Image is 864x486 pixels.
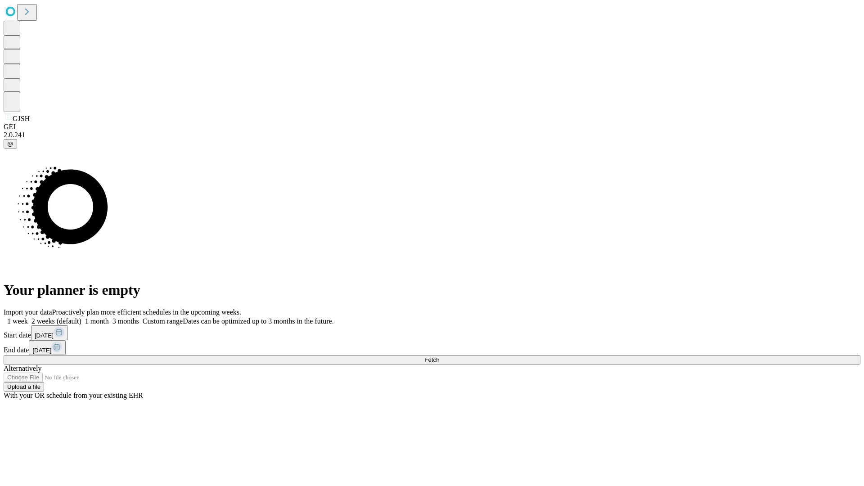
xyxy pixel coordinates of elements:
span: Fetch [424,356,439,363]
span: Alternatively [4,364,41,372]
span: 2 weeks (default) [31,317,81,325]
span: Custom range [143,317,183,325]
div: 2.0.241 [4,131,860,139]
span: 1 month [85,317,109,325]
span: 3 months [112,317,139,325]
span: Dates can be optimized up to 3 months in the future. [183,317,333,325]
span: With your OR schedule from your existing EHR [4,391,143,399]
span: GJSH [13,115,30,122]
button: Upload a file [4,382,44,391]
span: Import your data [4,308,52,316]
span: 1 week [7,317,28,325]
div: GEI [4,123,860,131]
span: Proactively plan more efficient schedules in the upcoming weeks. [52,308,241,316]
div: Start date [4,325,860,340]
button: [DATE] [31,325,68,340]
button: @ [4,139,17,148]
span: [DATE] [32,347,51,354]
button: Fetch [4,355,860,364]
span: @ [7,140,13,147]
h1: Your planner is empty [4,282,860,298]
div: End date [4,340,860,355]
button: [DATE] [29,340,66,355]
span: [DATE] [35,332,54,339]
